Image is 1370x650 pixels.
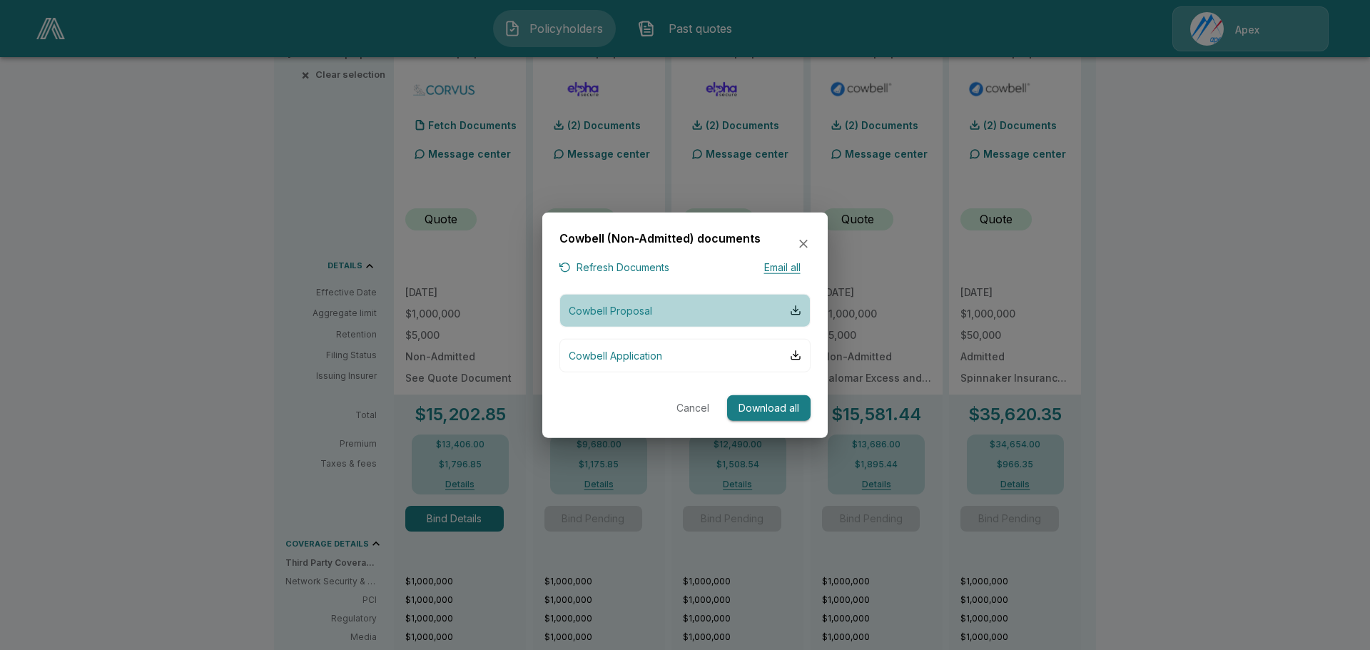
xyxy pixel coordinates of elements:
p: Cowbell Application [569,347,662,362]
button: Cowbell Proposal [559,293,811,327]
button: Cancel [670,395,716,421]
p: Cowbell Proposal [569,303,652,318]
h6: Cowbell (Non-Admitted) documents [559,229,761,248]
button: Cowbell Application [559,338,811,372]
button: Email all [753,259,811,277]
button: Refresh Documents [559,259,669,277]
button: Download all [727,395,811,421]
